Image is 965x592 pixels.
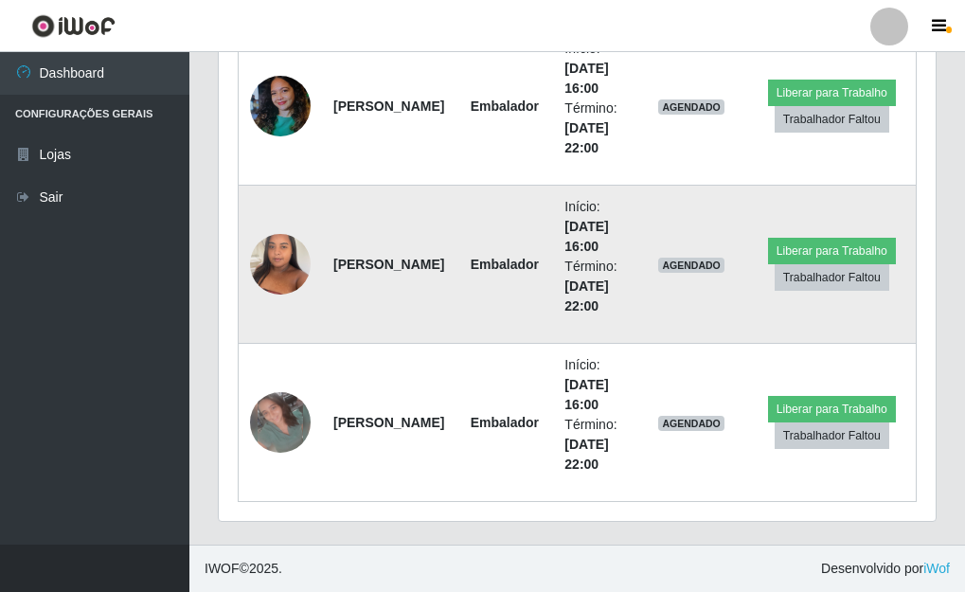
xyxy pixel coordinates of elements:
[471,99,539,114] strong: Embalador
[333,257,444,272] strong: [PERSON_NAME]
[250,224,311,304] img: 1751846244221.jpeg
[768,80,896,106] button: Liberar para Trabalho
[250,392,311,453] img: 1752719654898.jpeg
[471,257,539,272] strong: Embalador
[775,422,889,449] button: Trabalhador Faltou
[923,561,950,576] a: iWof
[564,99,623,158] li: Término:
[564,355,623,415] li: Início:
[564,278,608,314] time: [DATE] 22:00
[658,99,724,115] span: AGENDADO
[250,66,311,147] img: 1732654332869.jpeg
[564,39,623,99] li: Início:
[564,437,608,472] time: [DATE] 22:00
[564,197,623,257] li: Início:
[658,258,724,273] span: AGENDADO
[333,415,444,430] strong: [PERSON_NAME]
[775,106,889,133] button: Trabalhador Faltou
[564,415,623,475] li: Término:
[205,561,240,576] span: IWOF
[205,559,282,579] span: © 2025 .
[564,219,608,254] time: [DATE] 16:00
[31,14,116,38] img: CoreUI Logo
[333,99,444,114] strong: [PERSON_NAME]
[821,559,950,579] span: Desenvolvido por
[564,257,623,316] li: Término:
[775,264,889,291] button: Trabalhador Faltou
[564,120,608,155] time: [DATE] 22:00
[658,416,724,431] span: AGENDADO
[471,415,539,430] strong: Embalador
[564,61,608,96] time: [DATE] 16:00
[768,396,896,422] button: Liberar para Trabalho
[564,377,608,412] time: [DATE] 16:00
[768,238,896,264] button: Liberar para Trabalho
